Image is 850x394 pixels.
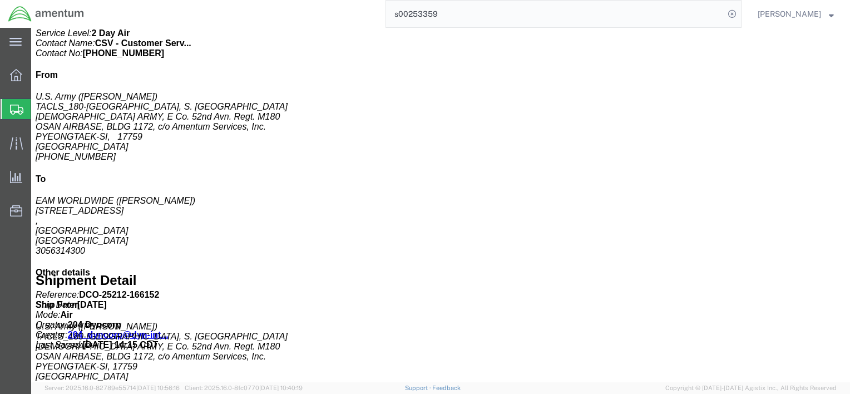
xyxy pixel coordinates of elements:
input: Search for shipment number, reference number [386,1,724,27]
span: Server: 2025.16.0-82789e55714 [45,385,180,391]
button: [PERSON_NAME] [757,7,834,21]
span: Isabel Hermosillo [758,8,821,20]
a: Feedback [432,385,461,391]
span: Client: 2025.16.0-8fc0770 [185,385,303,391]
span: [DATE] 10:56:16 [136,385,180,391]
span: [DATE] 10:40:19 [259,385,303,391]
img: logo [8,6,85,22]
span: Copyright © [DATE]-[DATE] Agistix Inc., All Rights Reserved [665,383,837,393]
iframe: FS Legacy Container [31,28,850,382]
a: Support [405,385,433,391]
